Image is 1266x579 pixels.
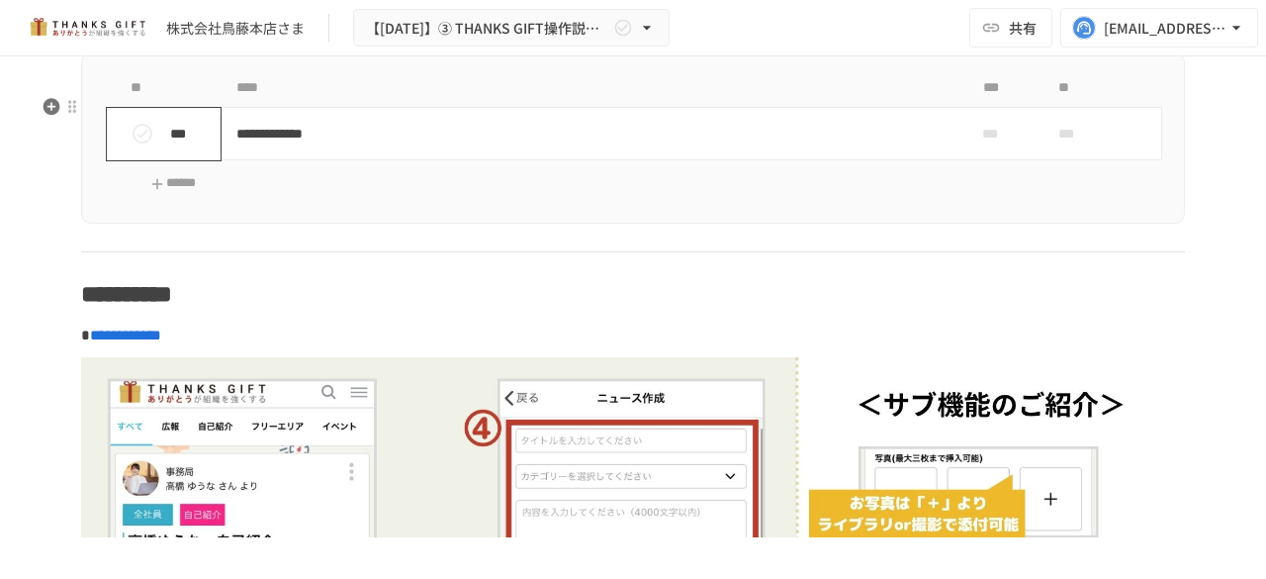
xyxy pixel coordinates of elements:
span: 共有 [1009,17,1037,39]
span: 【[DATE]】➂ THANKS GIFT操作説明/THANKS GIFT[PERSON_NAME]MTG [366,16,609,41]
div: [EMAIL_ADDRESS][DOMAIN_NAME] [1104,16,1226,41]
img: mMP1OxWUAhQbsRWCurg7vIHe5HqDpP7qZo7fRoNLXQh [24,12,150,44]
div: 株式会社鳥藤本店さま [166,18,305,39]
button: [EMAIL_ADDRESS][DOMAIN_NAME] [1060,8,1258,48]
button: 【[DATE]】➂ THANKS GIFT操作説明/THANKS GIFT[PERSON_NAME]MTG [353,9,670,48]
button: status [123,114,162,153]
table: task table [106,69,1162,160]
button: 共有 [969,8,1052,48]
